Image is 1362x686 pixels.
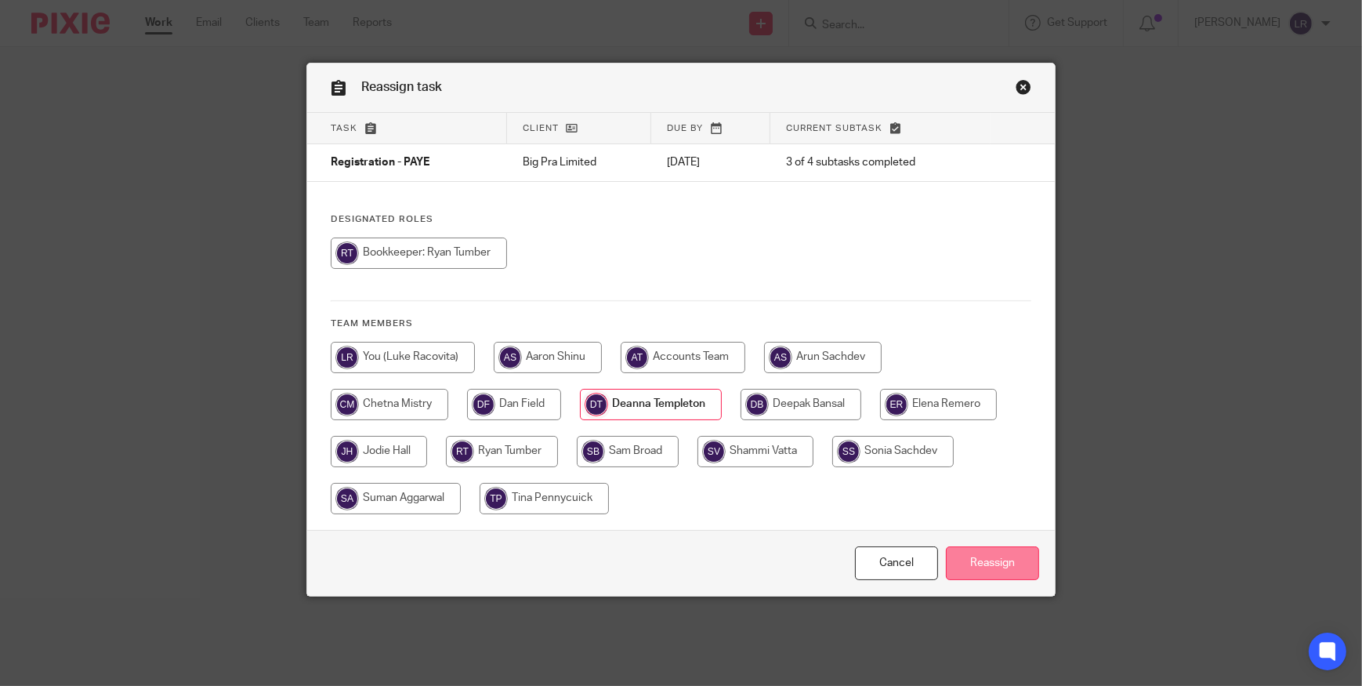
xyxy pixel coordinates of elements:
[667,124,703,132] span: Due by
[1016,79,1031,100] a: Close this dialog window
[361,81,442,93] span: Reassign task
[946,546,1039,580] input: Reassign
[331,158,429,169] span: Registration - PAYE
[667,154,755,170] p: [DATE]
[855,546,938,580] a: Close this dialog window
[331,124,357,132] span: Task
[523,124,559,132] span: Client
[331,318,1031,330] h4: Team members
[331,213,1031,226] h4: Designated Roles
[786,124,882,132] span: Current subtask
[770,144,991,182] td: 3 of 4 subtasks completed
[523,154,636,170] p: Big Pra Limited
